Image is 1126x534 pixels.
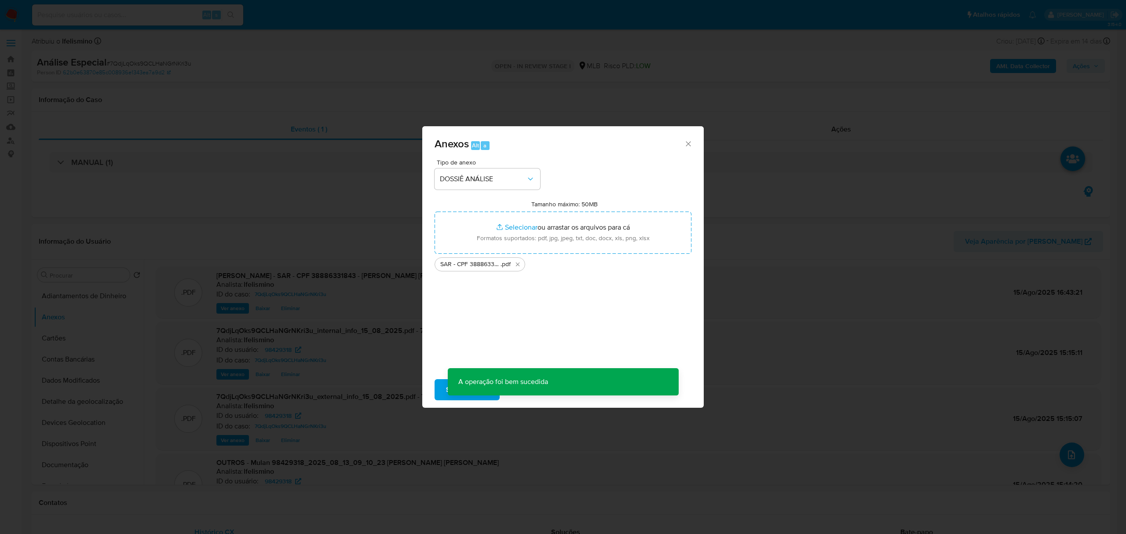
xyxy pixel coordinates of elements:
span: Subir arquivo [446,380,488,399]
span: .pdf [501,260,511,269]
button: DOSSIÊ ANÁLISE [435,168,540,190]
button: Excluir SAR - CPF 38886331843 - FLAVIO CHOKI IRAHA.pdf [512,259,523,270]
span: SAR - CPF 38886331843 - [PERSON_NAME] [PERSON_NAME] [440,260,501,269]
span: Anexos [435,136,469,151]
span: DOSSIÊ ANÁLISE [440,175,526,183]
ul: Arquivos selecionados [435,254,691,271]
span: Tipo de anexo [437,159,542,165]
span: a [483,141,486,150]
button: Fechar [684,139,692,147]
button: Subir arquivo [435,379,500,400]
span: Alt [472,141,479,150]
label: Tamanho máximo: 50MB [531,200,598,208]
p: A operação foi bem sucedida [448,368,559,395]
span: Cancelar [515,380,543,399]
